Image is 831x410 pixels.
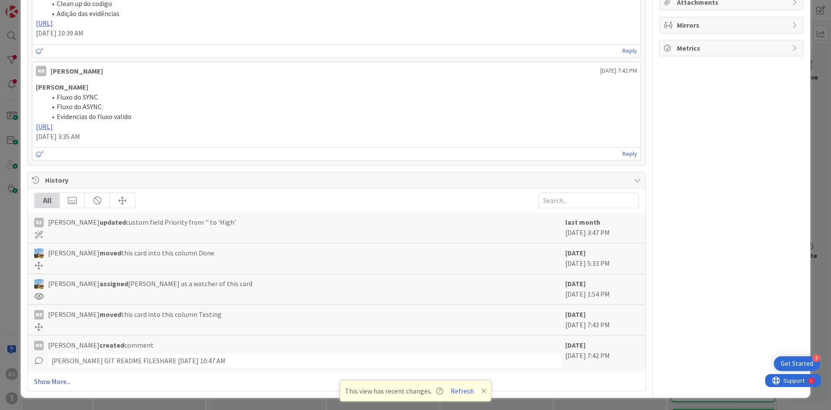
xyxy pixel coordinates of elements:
b: last month [565,218,600,226]
div: Open Get Started checklist, remaining modules: 4 [774,356,820,371]
b: moved [100,310,121,319]
a: [URL] [36,19,53,27]
div: [DATE] 5:33 PM [565,248,639,269]
span: [PERSON_NAME] comment [48,340,154,350]
b: assigned [100,279,128,288]
div: All [35,193,60,208]
strong: [PERSON_NAME] [36,83,88,91]
a: Reply [622,45,637,56]
span: [DATE] 7:42 PM [600,66,637,75]
img: DG [34,249,44,258]
span: [DATE] 10:39 AM [36,29,84,37]
a: Show More... [34,376,639,387]
div: 1 [45,3,47,10]
b: [DATE] [565,341,586,349]
a: [URL] [36,122,53,131]
div: MR [34,341,44,350]
a: Reply [622,149,637,159]
b: moved [100,249,121,257]
span: Support [18,1,39,12]
span: [PERSON_NAME] custom field Priority from '' to 'High' [48,217,236,227]
span: Evidencias do fluxo valido [57,112,132,121]
div: [DATE] 7:42 PM [565,340,639,368]
div: [PERSON_NAME] GIT README FILESHARE [DATE] 10:47 AM [48,354,561,368]
span: Metrics [677,43,788,53]
button: Refresh [448,385,477,397]
b: created [100,341,124,349]
span: This view has recent changes. [345,386,443,396]
div: [PERSON_NAME] [51,66,103,76]
b: [DATE] [565,279,586,288]
div: [DATE] 3:47 PM [565,217,639,239]
input: Search... [538,193,639,208]
span: [DATE] 3:35 AM [36,132,80,141]
b: [DATE] [565,249,586,257]
div: BS [34,218,44,227]
div: MR [36,66,46,76]
span: Mirrors [677,20,788,30]
div: [DATE] 1:54 PM [565,278,639,300]
b: updated [100,218,126,226]
div: Get Started [781,359,813,368]
div: 4 [812,354,820,362]
span: [PERSON_NAME] [PERSON_NAME] as a watcher of this card [48,278,252,289]
span: Adição das evidências [57,9,119,18]
b: [DATE] [565,310,586,319]
span: Fluxo do SYNC [57,93,98,101]
span: History [45,175,630,185]
span: Fluxo do ASYNC [57,102,102,111]
div: MR [34,310,44,320]
span: [PERSON_NAME] this card into this column Done [48,248,214,258]
div: [DATE] 7:43 PM [565,309,639,331]
span: [PERSON_NAME] this card into this column Testing [48,309,222,320]
img: DG [34,279,44,289]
